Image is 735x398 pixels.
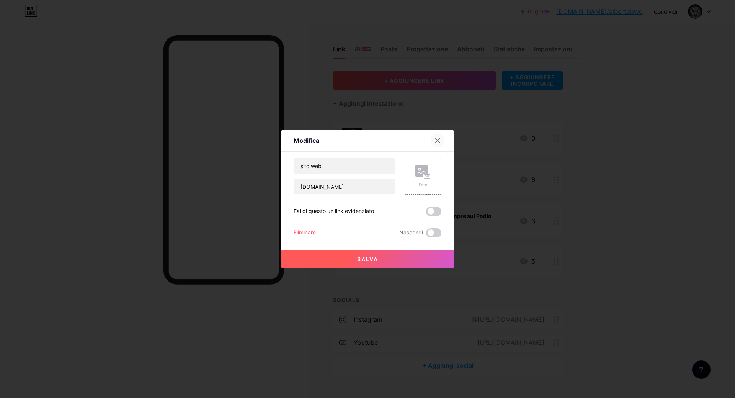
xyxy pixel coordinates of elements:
div: Modifica [294,136,319,145]
input: URL [294,179,395,194]
input: Titolo [294,158,395,174]
button: Salva [281,250,454,268]
span: Nascondi [399,228,423,237]
div: Fai di questo un link evidenziato [294,207,374,216]
div: Foto [415,182,431,188]
span: Salva [357,256,378,262]
div: Eliminare [294,228,316,237]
